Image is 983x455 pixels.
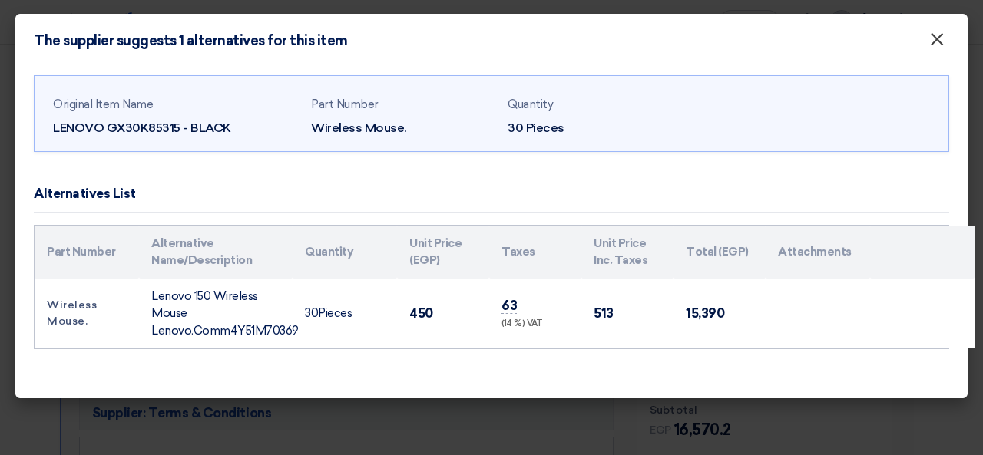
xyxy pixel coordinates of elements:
th: Unit Price Inc. Taxes [581,226,674,279]
th: Part Number [35,226,139,279]
span: 63 [501,298,517,314]
span: 513 [594,305,614,321]
div: LENOVO GX30K85315 - BLACK [53,119,299,137]
span: 15,390 [686,305,724,321]
div: Wireless Mouse. [311,119,495,137]
td: Wireless Mouse. [35,279,139,349]
div: 30 Pieces [508,119,692,137]
h4: The supplier suggests 1 alternatives for this item [34,32,348,49]
div: Original Item Name [53,96,299,114]
div: (14 %) VAT [501,318,569,331]
th: Unit Price (EGP) [397,226,489,279]
span: 450 [409,305,433,321]
th: Attachments [766,226,870,279]
th: Alternative Name/Description [139,226,293,279]
span: × [929,28,945,58]
div: Alternatives List [34,184,136,204]
td: Pieces [293,279,397,349]
td: Lenovo 150 Wireless Mouse Lenovo.Comm4Y51M70369 [139,279,293,349]
div: Quantity [508,96,692,114]
span: 30 [305,306,318,320]
div: Part Number [311,96,495,114]
th: Quantity [293,226,397,279]
th: Taxes [489,226,581,279]
button: Close [917,25,957,55]
th: Total (EGP) [674,226,766,279]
